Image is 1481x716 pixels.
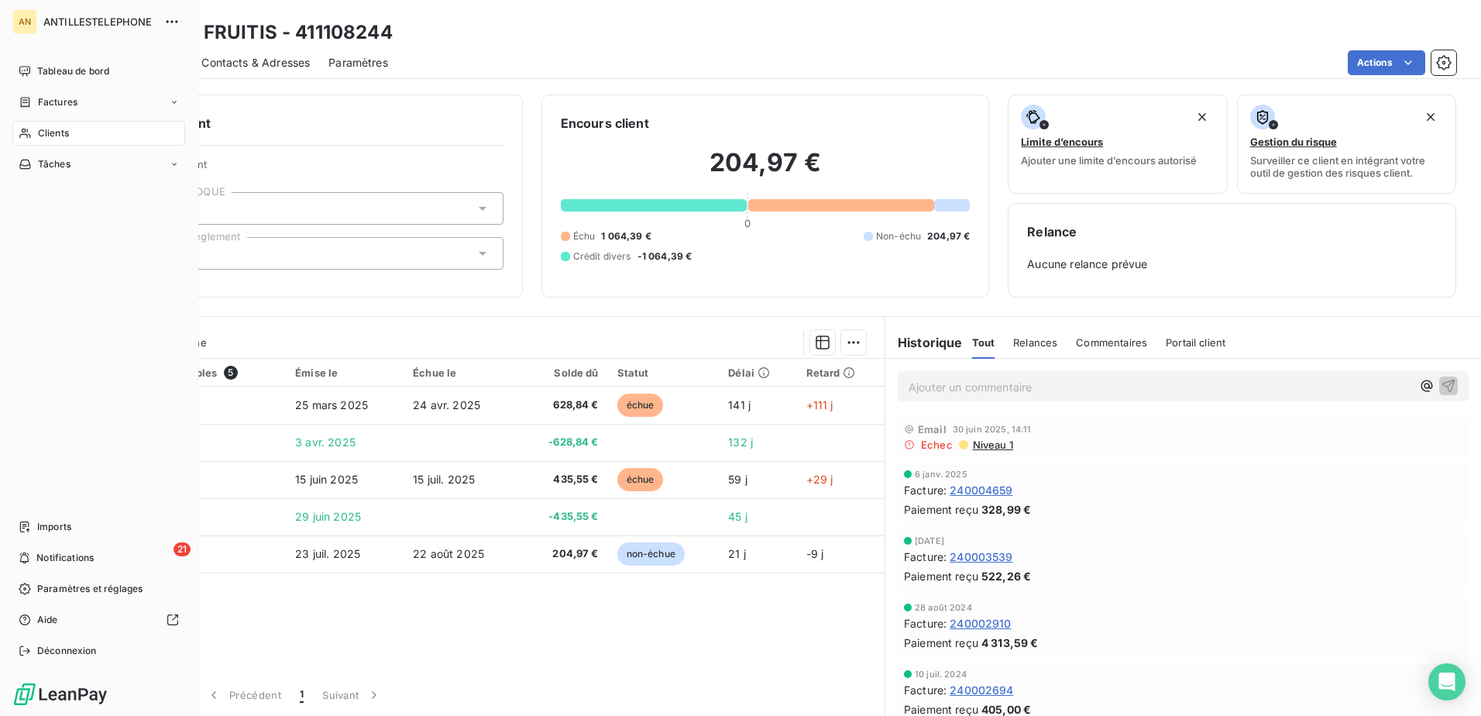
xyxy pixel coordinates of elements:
span: Surveiller ce client en intégrant votre outil de gestion des risques client. [1250,154,1443,179]
span: Tableau de bord [37,64,109,78]
span: Factures [38,95,77,109]
span: -1 064,39 € [637,250,692,263]
span: Facture : [904,549,947,565]
span: Relances [1013,336,1057,349]
span: 4 313,59 € [981,635,1039,651]
span: Aide [37,613,58,627]
span: 522,26 € [981,568,1031,584]
span: Facture : [904,615,947,632]
span: 3 avr. 2025 [295,435,356,449]
span: -628,84 € [529,435,599,450]
span: 240002694 [950,682,1013,698]
span: -9 j [806,547,824,560]
span: échue [617,468,664,491]
span: Paramètres [328,55,388,71]
span: Propriétés Client [125,158,503,180]
span: 328,99 € [981,501,1031,518]
h6: Relance [1027,222,1437,241]
div: Échue le [413,367,510,379]
span: 132 j [728,435,753,449]
div: AN [12,9,37,34]
span: 1 [300,687,304,703]
button: Actions [1348,50,1425,75]
span: ANTILLESTELEPHONE [43,15,155,28]
span: 435,55 € [529,472,599,487]
span: 141 j [728,398,751,411]
span: Portail client [1166,336,1225,349]
span: 24 avr. 2025 [413,398,480,411]
span: 240003539 [950,549,1012,565]
h2: 204,97 € [561,147,971,194]
span: 22 août 2025 [413,547,484,560]
a: Paramètres et réglages [12,577,185,601]
span: 1 064,39 € [601,229,651,243]
span: Gestion du risque [1250,136,1337,148]
span: Aucune relance prévue [1027,256,1437,272]
span: 15 juil. 2025 [413,473,475,486]
button: 1 [290,679,313,711]
h3: MUMA FRUITIS - 411108244 [136,19,393,46]
button: Gestion du risqueSurveiller ce client en intégrant votre outil de gestion des risques client. [1237,95,1456,194]
span: [DATE] [915,536,944,546]
div: Open Intercom Messenger [1428,663,1466,701]
span: 45 j [728,510,747,523]
span: Paiement reçu [904,501,978,518]
span: Paiement reçu [904,635,978,651]
span: +29 j [806,473,833,486]
span: 240002910 [950,615,1011,632]
span: 29 juin 2025 [295,510,361,523]
span: Crédit divers [573,250,631,263]
span: Imports [37,520,71,534]
div: Émise le [295,367,394,379]
span: Paiement reçu [904,568,978,584]
h6: Informations client [94,114,503,133]
h6: Encours client [561,114,649,133]
a: Clients [12,121,185,146]
span: Déconnexion [37,644,97,658]
span: Tâches [38,157,70,171]
span: Ajouter une limite d’encours autorisé [1021,154,1197,167]
span: Non-échu [876,229,921,243]
span: Clients [38,126,69,140]
div: Pièces comptables [121,366,277,380]
div: Délai [728,367,787,379]
span: Notifications [36,551,94,565]
button: Précédent [197,679,290,711]
button: Suivant [313,679,391,711]
span: 15 juin 2025 [295,473,358,486]
span: Email [918,423,947,435]
div: Statut [617,367,710,379]
span: Paramètres et réglages [37,582,143,596]
span: Limite d’encours [1021,136,1103,148]
span: Tout [972,336,995,349]
span: 0 [744,217,751,229]
span: Facture : [904,482,947,498]
span: 21 j [728,547,746,560]
h6: Historique [885,333,963,352]
span: échue [617,394,664,417]
a: Tableau de bord [12,59,185,84]
span: 23 juil. 2025 [295,547,360,560]
span: non-échue [617,542,685,566]
span: Commentaires [1076,336,1147,349]
a: Imports [12,515,185,539]
span: 628,84 € [529,398,599,413]
span: Niveau 1 [971,439,1013,451]
span: 5 [224,366,238,380]
span: -435,55 € [529,509,599,525]
span: Echec [921,439,953,451]
span: 6 janv. 2025 [915,470,967,479]
button: Limite d’encoursAjouter une limite d’encours autorisé [1008,95,1227,194]
span: Contacts & Adresses [201,55,310,71]
div: Retard [806,367,875,379]
span: 30 juin 2025, 14:11 [953,425,1032,434]
span: 204,97 € [927,229,970,243]
span: Échu [573,229,596,243]
span: 204,97 € [529,546,599,562]
a: Tâches [12,152,185,177]
span: 240004659 [950,482,1012,498]
span: Facture : [904,682,947,698]
span: +111 j [806,398,833,411]
a: Aide [12,608,185,632]
div: Solde dû [529,367,599,379]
